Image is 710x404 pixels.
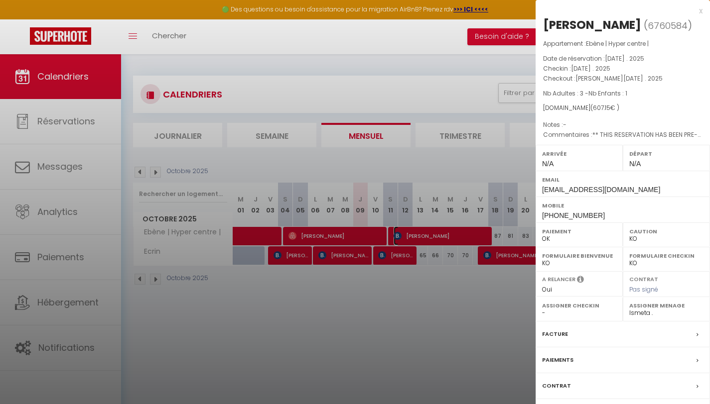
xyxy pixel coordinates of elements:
span: [DATE] . 2025 [605,54,644,63]
span: - [563,120,567,129]
span: Nb Adultes : 3 - [543,89,627,98]
span: [DATE] . 2025 [571,64,610,73]
label: Départ [629,149,704,159]
label: Email [542,175,704,185]
p: Checkout : [543,74,703,84]
label: Paiements [542,355,573,365]
span: Nb Enfants : 1 [588,89,627,98]
label: Formulaire Checkin [629,251,704,261]
p: Commentaires : [543,130,703,140]
div: x [536,5,703,17]
label: Formulaire Bienvenue [542,251,616,261]
span: [PHONE_NUMBER] [542,211,605,219]
label: Contrat [629,275,658,282]
span: ( ) [644,18,692,32]
label: Assigner Menage [629,301,704,310]
span: [PERSON_NAME][DATE] . 2025 [575,74,663,83]
label: Mobile [542,201,704,210]
p: Checkin : [543,64,703,74]
p: Date de réservation : [543,54,703,64]
label: Arrivée [542,149,616,159]
span: N/A [629,160,641,168]
p: Notes : [543,120,703,130]
i: Sélectionner OUI si vous souhaiter envoyer les séquences de messages post-checkout [577,275,584,286]
span: 607.15 [593,103,610,112]
span: 6760584 [648,19,688,32]
label: Facture [542,329,568,339]
div: [DOMAIN_NAME] [543,103,703,113]
span: N/A [542,160,554,168]
label: Paiement [542,226,616,236]
span: [EMAIL_ADDRESS][DOMAIN_NAME] [542,186,660,194]
label: A relancer [542,275,575,284]
p: Appartement : [543,39,703,49]
span: ( € ) [590,103,619,112]
label: Contrat [542,381,571,391]
span: Ebène | Hyper centre | [586,39,649,48]
span: Pas signé [629,285,658,294]
div: [PERSON_NAME] [543,17,641,33]
label: Caution [629,226,704,236]
label: Assigner Checkin [542,301,616,310]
